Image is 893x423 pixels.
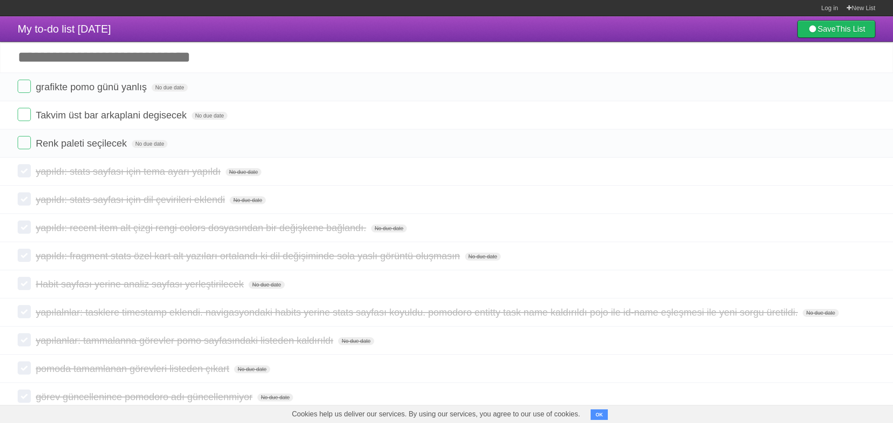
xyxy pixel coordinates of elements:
[36,391,255,402] span: görev güncellenince pomodoro adı güncellenmiyor
[36,81,149,92] span: grafikte pomo günü yanlış
[797,20,875,38] a: SaveThis List
[36,222,368,233] span: yapıldı: recent item alt çizgi rengi colors dosyasından bir değişkene bağlandı.
[18,390,31,403] label: Done
[152,84,187,92] span: No due date
[18,23,111,35] span: My to-do list [DATE]
[18,108,31,121] label: Done
[18,192,31,206] label: Done
[803,309,838,317] span: No due date
[36,307,800,318] span: yapılalnlar: tasklere timestamp eklendi. navigasyondaki habits yerine stats sayfası koyuldu. pomo...
[36,166,223,177] span: yapıldı: stats sayfası için tema ayarı yapıldı
[18,249,31,262] label: Done
[338,337,374,345] span: No due date
[36,138,129,149] span: Renk paleti seçilecek
[371,224,407,232] span: No due date
[18,305,31,318] label: Done
[283,405,589,423] span: Cookies help us deliver our services. By using our services, you agree to our use of cookies.
[132,140,167,148] span: No due date
[36,363,231,374] span: pomoda tamamlanan görevleri listeden çıkart
[18,80,31,93] label: Done
[18,136,31,149] label: Done
[18,221,31,234] label: Done
[18,333,31,346] label: Done
[226,168,261,176] span: No due date
[192,112,227,120] span: No due date
[234,365,270,373] span: No due date
[18,361,31,375] label: Done
[230,196,265,204] span: No due date
[18,277,31,290] label: Done
[465,253,501,261] span: No due date
[836,25,865,33] b: This List
[36,194,227,205] span: yapıldı: stats sayfası için dil çevirileri eklendi
[36,335,335,346] span: yapılanlar: tammalanna görevler pomo sayfasındaki listeden kaldırıldı
[257,394,293,401] span: No due date
[591,409,608,420] button: OK
[36,250,462,261] span: yapıldı: fragment stats özel kart alt yazıları ortalandı ki dil değişiminde sola yaslı görüntü ol...
[18,164,31,177] label: Done
[249,281,284,289] span: No due date
[36,110,189,121] span: Takvim üst bar arkaplani degisecek
[36,279,246,290] span: Habit sayfası yerine analiz sayfası yerleştirilecek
